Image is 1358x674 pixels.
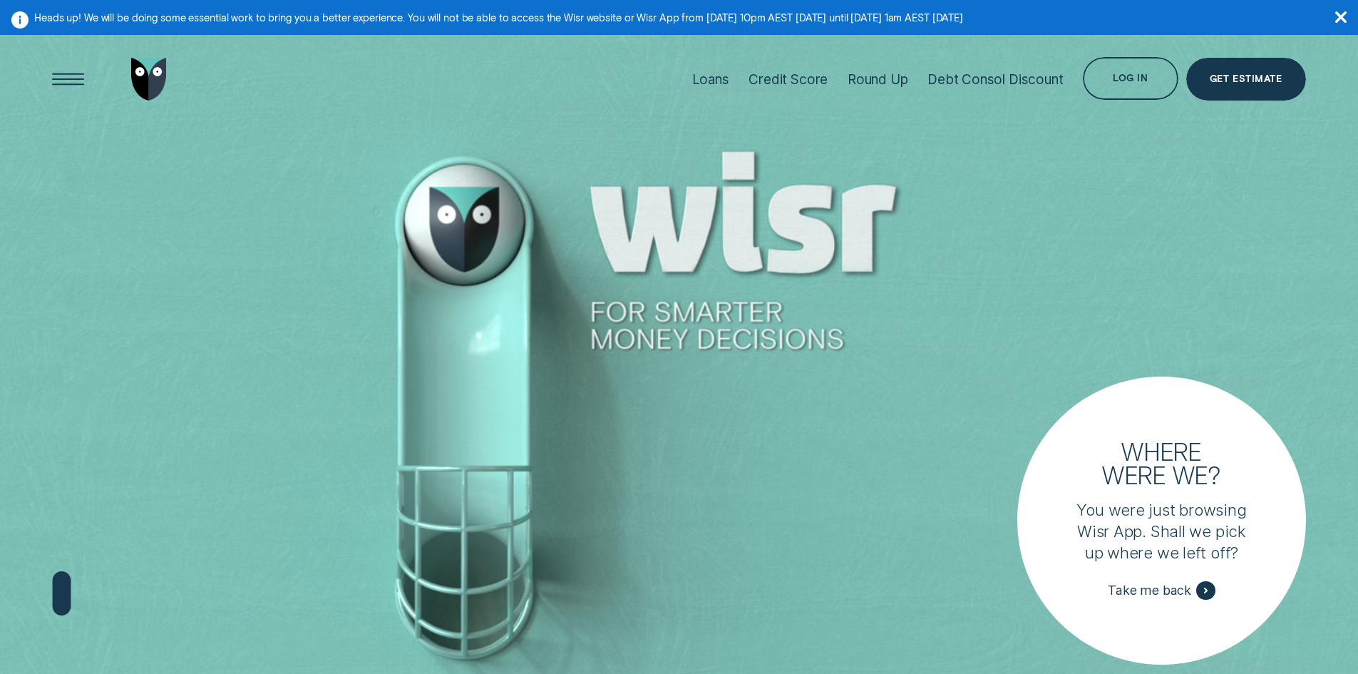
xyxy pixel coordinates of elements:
a: Get Estimate [1186,58,1306,101]
div: Loans [692,71,729,88]
a: Loans [692,31,729,126]
a: Round Up [848,31,908,126]
span: Take me back [1108,583,1191,598]
p: You were just browsing Wisr App. Shall we pick up where we left off? [1066,499,1257,563]
div: Debt Consol Discount [927,71,1063,88]
h3: Where were we? [1092,439,1232,486]
button: Log in [1083,57,1178,100]
div: Round Up [848,71,908,88]
a: Credit Score [749,31,828,126]
div: Credit Score [749,71,828,88]
a: Debt Consol Discount [927,31,1063,126]
img: Wisr [131,58,167,101]
a: Where were we?You were just browsing Wisr App. Shall we pick up where we left off?Take me back [1017,377,1305,665]
a: Go to home page [128,31,170,126]
button: Open Menu [47,58,90,101]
